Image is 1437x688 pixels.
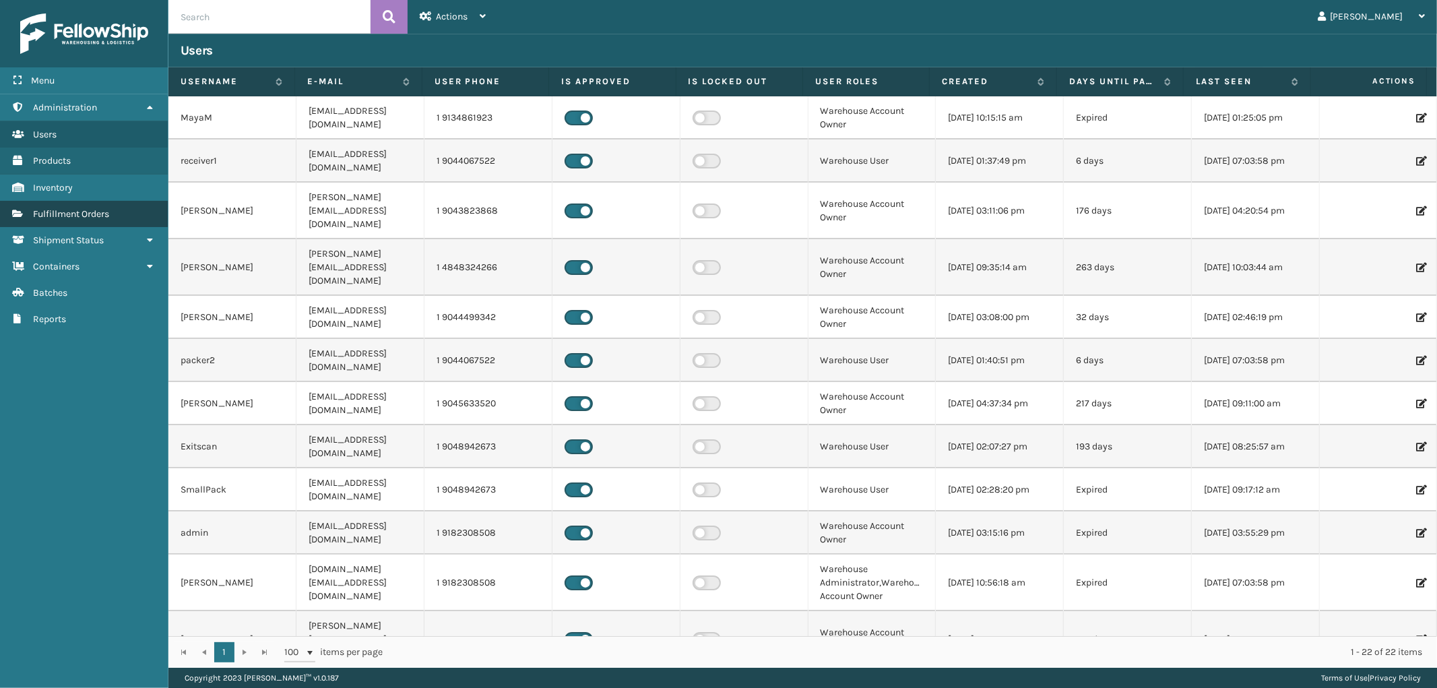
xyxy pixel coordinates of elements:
span: Batches [33,287,67,299]
label: Days until password expires [1069,75,1157,88]
td: Warehouse User [808,425,936,468]
td: [DATE] 08:25:57 am [1192,425,1320,468]
p: Copyright 2023 [PERSON_NAME]™ v 1.0.187 [185,668,339,688]
td: [DATE] 03:11:06 pm [936,183,1064,239]
td: SmallPack [168,468,296,511]
td: [DATE] 07:03:58 pm [1192,139,1320,183]
td: 1 9043823868 [424,183,552,239]
td: [PERSON_NAME][EMAIL_ADDRESS][DOMAIN_NAME] [296,611,424,668]
i: Edit [1416,356,1424,365]
div: 1 - 22 of 22 items [402,646,1422,659]
span: items per page [284,642,383,662]
td: [DATE] 02:28:20 pm [936,468,1064,511]
div: | [1321,668,1421,688]
i: Edit [1416,313,1424,322]
td: 1 9044067522 [424,139,552,183]
label: User Roles [815,75,917,88]
td: [EMAIL_ADDRESS][DOMAIN_NAME] [296,139,424,183]
td: 1 4848324266 [424,239,552,296]
td: [PERSON_NAME][EMAIL_ADDRESS][DOMAIN_NAME] [296,183,424,239]
i: Edit [1416,485,1424,495]
td: [PERSON_NAME] [168,611,296,668]
td: 1 9182308508 [424,555,552,611]
td: [DATE] 01:25:05 pm [1192,96,1320,139]
td: MayaM [168,96,296,139]
h3: Users [181,42,213,59]
i: Edit [1416,635,1424,644]
td: [DATE] 02:46:19 pm [1192,296,1320,339]
i: Edit [1416,206,1424,216]
i: Edit [1416,528,1424,538]
td: [DATE] 04:20:54 pm [1192,183,1320,239]
td: [DATE] 09:17:12 am [1192,468,1320,511]
label: Username [181,75,269,88]
td: [DATE] 04:37:34 pm [936,382,1064,425]
label: User phone [435,75,536,88]
label: E-mail [307,75,395,88]
span: Fulfillment Orders [33,208,109,220]
td: Warehouse User [808,339,936,382]
td: Warehouse Account Owner [808,382,936,425]
a: Privacy Policy [1370,673,1421,683]
label: Is Approved [561,75,663,88]
td: 142 days [1064,611,1192,668]
td: 1 9044499342 [424,296,552,339]
td: Warehouse Account Owner [808,183,936,239]
td: Warehouse Account Owner [808,96,936,139]
label: Is Locked Out [689,75,790,88]
td: Warehouse Administrator,Warehouse Account Owner [808,555,936,611]
td: Expired [1064,468,1192,511]
td: [EMAIL_ADDRESS][DOMAIN_NAME] [296,296,424,339]
span: Users [33,129,57,140]
td: [DATE] 09:35:14 am [936,239,1064,296]
label: Created [942,75,1030,88]
td: Exitscan [168,425,296,468]
td: 6 days [1064,139,1192,183]
td: 217 days [1064,382,1192,425]
td: Expired [1064,511,1192,555]
td: [DATE] 02:27:01 pm [936,611,1064,668]
td: [DATE] 01:37:49 pm [936,139,1064,183]
span: Products [33,155,71,166]
td: [DATE] 10:03:44 am [1192,239,1320,296]
td: 193 days [1064,425,1192,468]
td: packer2 [168,339,296,382]
span: Actions [436,11,468,22]
td: admin [168,511,296,555]
td: 1 9048942673 [424,468,552,511]
td: [DATE] 01:40:51 pm [936,339,1064,382]
td: [PERSON_NAME] [168,296,296,339]
td: [PERSON_NAME] [168,555,296,611]
td: [DATE] 07:03:58 pm [1192,555,1320,611]
td: 6 days [1064,339,1192,382]
td: [PERSON_NAME] [168,382,296,425]
span: Actions [1315,70,1424,92]
td: Warehouse User [808,468,936,511]
a: 1 [214,642,234,662]
i: Edit [1416,156,1424,166]
td: 1 9044067522 [424,339,552,382]
span: Inventory [33,182,73,193]
td: 1 9048942673 [424,611,552,668]
td: [PERSON_NAME] [168,183,296,239]
td: 176 days [1064,183,1192,239]
i: Edit [1416,113,1424,123]
img: logo [20,13,148,54]
td: [EMAIL_ADDRESS][DOMAIN_NAME] [296,468,424,511]
td: [DOMAIN_NAME][EMAIL_ADDRESS][DOMAIN_NAME] [296,555,424,611]
td: [DATE] 03:08:00 pm [936,296,1064,339]
td: Warehouse Account Owner [808,611,936,668]
td: Warehouse Account Owner [808,511,936,555]
td: Expired [1064,555,1192,611]
td: [PERSON_NAME][EMAIL_ADDRESS][DOMAIN_NAME] [296,239,424,296]
a: Terms of Use [1321,673,1368,683]
td: [DATE] 03:15:16 pm [936,511,1064,555]
span: Shipment Status [33,234,104,246]
td: [EMAIL_ADDRESS][DOMAIN_NAME] [296,382,424,425]
td: [DATE] 03:55:29 pm [1192,511,1320,555]
i: Edit [1416,263,1424,272]
i: Edit [1416,578,1424,588]
td: [EMAIL_ADDRESS][DOMAIN_NAME] [296,96,424,139]
td: Warehouse User [808,139,936,183]
td: [EMAIL_ADDRESS][DOMAIN_NAME] [296,339,424,382]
